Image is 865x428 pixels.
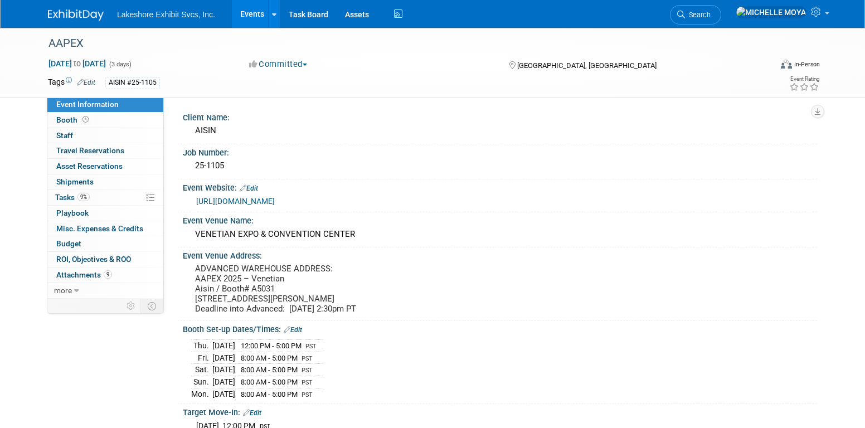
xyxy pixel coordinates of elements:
[191,226,809,243] div: VENETIAN EXPO & CONVENTION CENTER
[108,61,132,68] span: (3 days)
[47,267,163,283] a: Attachments9
[47,128,163,143] a: Staff
[794,60,820,69] div: In-Person
[77,79,95,86] a: Edit
[183,179,817,194] div: Event Website:
[105,77,160,89] div: AISIN #25-1105
[212,340,235,352] td: [DATE]
[243,409,261,417] a: Edit
[47,113,163,128] a: Booth
[104,270,112,279] span: 9
[48,9,104,21] img: ExhibitDay
[80,115,91,124] span: Booth not reserved yet
[212,376,235,388] td: [DATE]
[245,59,312,70] button: Committed
[241,378,298,386] span: 8:00 AM - 5:00 PM
[789,76,819,82] div: Event Rating
[47,221,163,236] a: Misc. Expenses & Credits
[305,343,317,350] span: PST
[195,264,435,314] pre: ADVANCED WAREHOUSE ADDRESS: AAPEX 2025 – Venetian Aisin / Booth# A5031 [STREET_ADDRESS][PERSON_NA...
[284,326,302,334] a: Edit
[56,100,119,109] span: Event Information
[183,404,817,419] div: Target Move-In:
[56,255,131,264] span: ROI, Objectives & ROO
[241,342,302,350] span: 12:00 PM - 5:00 PM
[47,97,163,112] a: Event Information
[670,5,721,25] a: Search
[56,239,81,248] span: Budget
[72,59,82,68] span: to
[736,6,806,18] img: MICHELLE MOYA
[47,143,163,158] a: Travel Reservations
[196,197,275,206] a: [URL][DOMAIN_NAME]
[47,252,163,267] a: ROI, Objectives & ROO
[55,193,90,202] span: Tasks
[302,391,313,398] span: PST
[781,60,792,69] img: Format-Inperson.png
[191,364,212,376] td: Sat.
[685,11,711,19] span: Search
[77,193,90,201] span: 9%
[47,236,163,251] a: Budget
[241,354,298,362] span: 8:00 AM - 5:00 PM
[517,61,657,70] span: [GEOGRAPHIC_DATA], [GEOGRAPHIC_DATA]
[122,299,141,313] td: Personalize Event Tab Strip
[212,352,235,364] td: [DATE]
[191,376,212,388] td: Sun.
[54,286,72,295] span: more
[56,270,112,279] span: Attachments
[240,184,258,192] a: Edit
[141,299,164,313] td: Toggle Event Tabs
[191,157,809,174] div: 25-1105
[56,115,91,124] span: Booth
[183,144,817,158] div: Job Number:
[48,59,106,69] span: [DATE] [DATE]
[56,146,124,155] span: Travel Reservations
[302,355,313,362] span: PST
[212,388,235,400] td: [DATE]
[56,208,89,217] span: Playbook
[212,364,235,376] td: [DATE]
[191,388,212,400] td: Mon.
[705,58,820,75] div: Event Format
[47,283,163,298] a: more
[191,352,212,364] td: Fri.
[241,366,298,374] span: 8:00 AM - 5:00 PM
[302,379,313,386] span: PST
[183,321,817,335] div: Booth Set-up Dates/Times:
[183,109,817,123] div: Client Name:
[191,122,809,139] div: AISIN
[56,224,143,233] span: Misc. Expenses & Credits
[47,190,163,205] a: Tasks9%
[56,177,94,186] span: Shipments
[45,33,754,53] div: AAPEX
[47,174,163,189] a: Shipments
[183,212,817,226] div: Event Venue Name:
[117,10,215,19] span: Lakeshore Exhibit Svcs, Inc.
[56,162,123,171] span: Asset Reservations
[241,390,298,398] span: 8:00 AM - 5:00 PM
[302,367,313,374] span: PST
[191,340,212,352] td: Thu.
[183,247,817,261] div: Event Venue Address:
[47,159,163,174] a: Asset Reservations
[48,76,95,89] td: Tags
[56,131,73,140] span: Staff
[47,206,163,221] a: Playbook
